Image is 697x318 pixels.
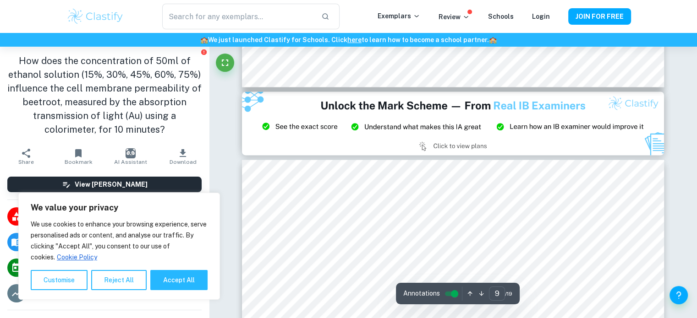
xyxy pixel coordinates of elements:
input: Search for any exemplars... [162,4,313,29]
a: Cookie Policy [56,253,98,261]
span: 🏫 [489,36,497,43]
p: We value your privacy [31,202,208,213]
img: Ad [242,92,664,155]
a: Schools [488,13,514,20]
span: / 19 [505,290,512,298]
span: Bookmark [65,159,93,165]
p: Exemplars [378,11,420,21]
a: here [347,36,362,43]
button: AI Assistant [104,144,157,169]
img: AI Assistant [126,148,136,158]
button: Help and Feedback [670,286,688,304]
img: Clastify logo [66,7,125,26]
button: Customise [31,270,88,290]
span: 🏫 [200,36,208,43]
span: Share [18,159,34,165]
button: Report issue [200,49,207,55]
button: JOIN FOR FREE [568,8,631,25]
button: Reject All [91,270,147,290]
h6: View [PERSON_NAME] [75,179,148,189]
span: AI Assistant [114,159,147,165]
p: Review [439,12,470,22]
span: Annotations [403,289,440,298]
button: Accept All [150,270,208,290]
button: Download [157,144,209,169]
h1: How does the concentration of 50ml of ethanol solution (15%, 30%, 45%, 60%, 75%) influence the ce... [7,54,202,136]
div: We value your privacy [18,193,220,300]
span: Download [170,159,197,165]
h6: We just launched Clastify for Schools. Click to learn how to become a school partner. [2,35,695,45]
button: Fullscreen [216,54,234,72]
a: Login [532,13,550,20]
p: We use cookies to enhance your browsing experience, serve personalised ads or content, and analys... [31,219,208,263]
button: Bookmark [52,144,104,169]
button: View [PERSON_NAME] [7,177,202,192]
